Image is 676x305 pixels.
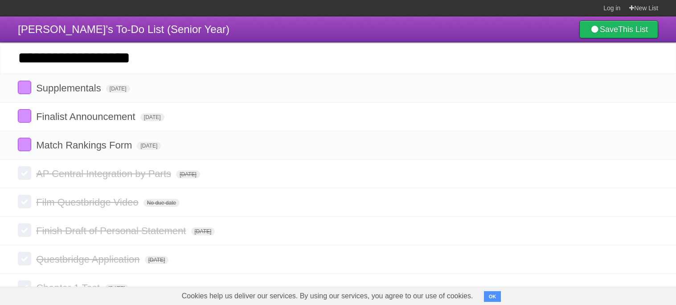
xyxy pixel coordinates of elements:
label: Done [18,280,31,294]
label: Done [18,166,31,180]
span: [DATE] [176,170,200,178]
label: Done [18,109,31,123]
span: No due date [143,199,180,207]
span: [PERSON_NAME]'s To-Do List (Senior Year) [18,23,229,35]
label: Done [18,138,31,151]
label: Done [18,195,31,208]
span: Film Questbridge Video [36,197,141,208]
span: AP Central Integration by Parts [36,168,173,179]
span: Match Rankings Form [36,140,134,151]
span: Chapter 1 Test [36,282,102,293]
span: [DATE] [145,256,169,264]
span: [DATE] [106,85,130,93]
span: Supplementals [36,82,103,94]
span: [DATE] [191,227,215,235]
label: Done [18,252,31,265]
span: [DATE] [137,142,161,150]
label: Done [18,81,31,94]
button: OK [484,291,501,302]
span: [DATE] [105,284,129,293]
a: SaveThis List [579,21,658,38]
b: This List [618,25,648,34]
label: Done [18,223,31,237]
span: Questbridge Application [36,254,142,265]
span: Cookies help us deliver our services. By using our services, you agree to our use of cookies. [173,287,482,305]
span: [DATE] [140,113,164,121]
span: Finalist Announcement [36,111,138,122]
span: Finish Draft of Personal Statement [36,225,188,236]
